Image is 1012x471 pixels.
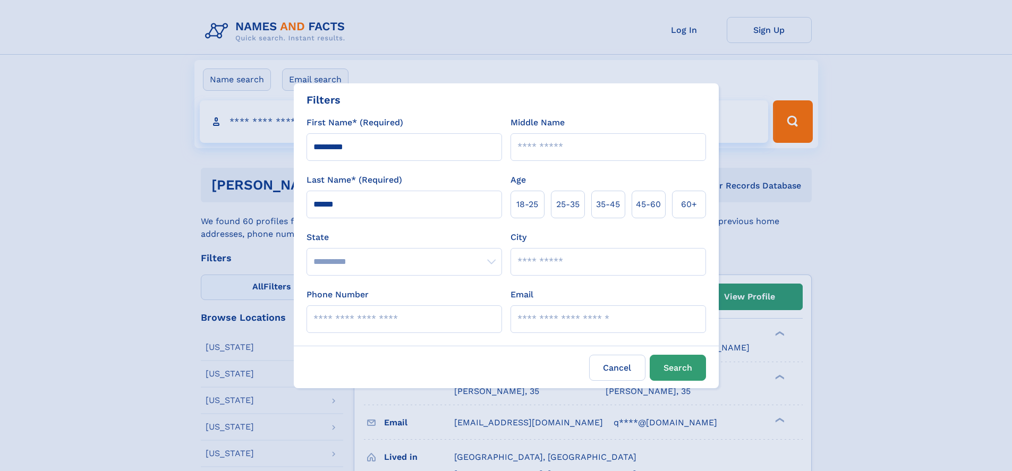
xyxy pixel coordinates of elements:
span: 18‑25 [516,198,538,211]
label: Middle Name [511,116,565,129]
span: 25‑35 [556,198,580,211]
label: City [511,231,526,244]
label: Last Name* (Required) [307,174,402,186]
span: 35‑45 [596,198,620,211]
label: First Name* (Required) [307,116,403,129]
span: 60+ [681,198,697,211]
label: Cancel [589,355,645,381]
div: Filters [307,92,341,108]
span: 45‑60 [636,198,661,211]
label: Email [511,288,533,301]
button: Search [650,355,706,381]
label: State [307,231,502,244]
label: Age [511,174,526,186]
label: Phone Number [307,288,369,301]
